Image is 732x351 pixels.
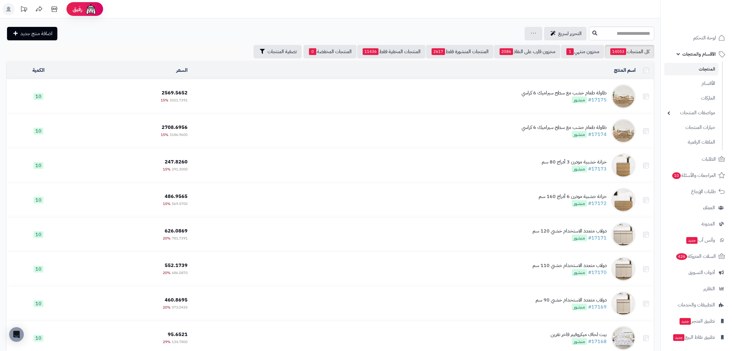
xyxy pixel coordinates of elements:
a: العملاء [664,200,728,215]
div: بيت لحاف ميكروفيبر فاخر نفرين [551,331,607,338]
a: #17171 [588,234,607,242]
span: التحرير لسريع [558,30,582,37]
a: الماركات [664,92,718,105]
div: Open Intercom Messenger [9,327,24,342]
span: 2617 [432,48,445,55]
a: طلبات الإرجاع [664,184,728,199]
span: منشور [572,97,587,103]
span: التطبيقات والخدمات [678,301,715,309]
span: 552.1739 [165,262,188,269]
a: المدونة [664,217,728,231]
span: 11436 [363,48,379,55]
a: اضافة منتج جديد [7,27,57,40]
a: المنتجات المنشورة فقط2617 [426,45,493,58]
span: 781.7391 [172,236,188,241]
span: 247.8260 [165,158,188,166]
span: 2708.6956 [162,124,188,131]
img: ai-face.png [85,3,97,15]
span: 20% [163,270,170,276]
a: وآتس آبجديد [664,233,728,247]
span: 15% [163,166,170,172]
span: 10 [34,300,43,307]
span: 3021.7391 [170,97,188,103]
a: المنتجات المخفية فقط11436 [357,45,425,58]
span: 29% [163,339,170,345]
a: كل المنتجات14053 [605,45,654,58]
span: 569.5700 [172,201,188,207]
img: دولاب متعدد الاستخدام خشبي 90 سم [611,291,636,316]
span: وآتس آب [686,236,715,244]
span: 14053 [610,48,626,55]
a: المنتجات المخفضة0 [303,45,357,58]
img: دولاب متعدد الاستخدام خشبي 110 سم [611,257,636,281]
span: 20% [163,236,170,241]
button: تصفية المنتجات [253,45,302,58]
a: #17174 [588,131,607,138]
a: #17173 [588,165,607,173]
span: 15% [161,97,168,103]
span: تطبيق المتجر [679,317,715,325]
span: 134.7800 [172,339,188,345]
a: الملفات الرقمية [664,136,718,149]
span: جديد [673,334,684,341]
span: الطلبات [702,155,716,163]
span: 1 [566,48,574,55]
a: #17169 [588,303,607,311]
a: الطلبات [664,152,728,166]
a: #17175 [588,96,607,104]
span: 10 [34,335,43,342]
span: منشور [572,235,587,241]
img: دولاب متعدد الاستخدام خشبي 120 سم [611,222,636,247]
span: طلبات الإرجاع [691,187,716,196]
span: 10 [34,266,43,272]
img: خزانة خشبية مودرن 6 أدراج 160 سم [611,188,636,212]
span: منشور [572,166,587,172]
a: السعر [176,67,188,74]
span: 2086 [500,48,513,55]
span: 10 [34,128,43,134]
span: التقارير [703,284,715,293]
span: 2569.5652 [162,89,188,97]
span: 15% [161,132,168,137]
span: المدونة [701,220,715,228]
span: المراجعات والأسئلة [672,171,716,180]
span: السلات المتروكة [676,252,716,261]
span: 3186.9600 [170,132,188,137]
span: 10 [34,93,43,100]
img: خزانة خشبية مودرن 3 أدراج 80 سم [611,153,636,178]
span: 626.0869 [165,227,188,235]
a: المراجعات والأسئلة10 [664,168,728,183]
a: مخزون قارب على النفاذ2086 [494,45,560,58]
div: طاولة طعام خشب مع سطح سيراميك 6 كراسي [522,90,607,97]
span: جديد [686,237,698,244]
a: التحرير لسريع [544,27,587,40]
span: منشور [572,200,587,207]
span: منشور [572,269,587,276]
span: 426 [676,253,687,260]
a: مخزون منتهي1 [561,45,604,58]
span: جديد [680,318,691,325]
span: 10 [34,231,43,238]
a: تطبيق نقاط البيعجديد [664,330,728,345]
a: مواصفات المنتجات [664,106,718,119]
span: 486.9565 [165,193,188,200]
img: بيت لحاف ميكروفيبر فاخر نفرين [611,326,636,350]
a: أدوات التسويق [664,265,728,280]
a: الأقسام [664,77,718,90]
a: التطبيقات والخدمات [664,298,728,312]
a: #17170 [588,269,607,276]
a: الكمية [32,67,45,74]
span: 460.8695 [165,296,188,304]
div: دولاب متعدد الاستخدام خشبي 110 سم [533,262,607,269]
a: خيارات المنتجات [664,121,718,134]
div: دولاب متعدد الاستخدام خشبي 120 سم [533,228,607,235]
span: تصفية المنتجات [267,48,297,55]
a: لوحة التحكم [664,31,728,45]
a: #17172 [588,200,607,207]
span: 95.6521 [168,331,188,338]
span: 686.0870 [172,270,188,276]
span: منشور [572,338,587,345]
span: اضافة منتج جديد [20,30,52,37]
span: رفيق [73,5,82,13]
span: العملاء [703,203,715,212]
